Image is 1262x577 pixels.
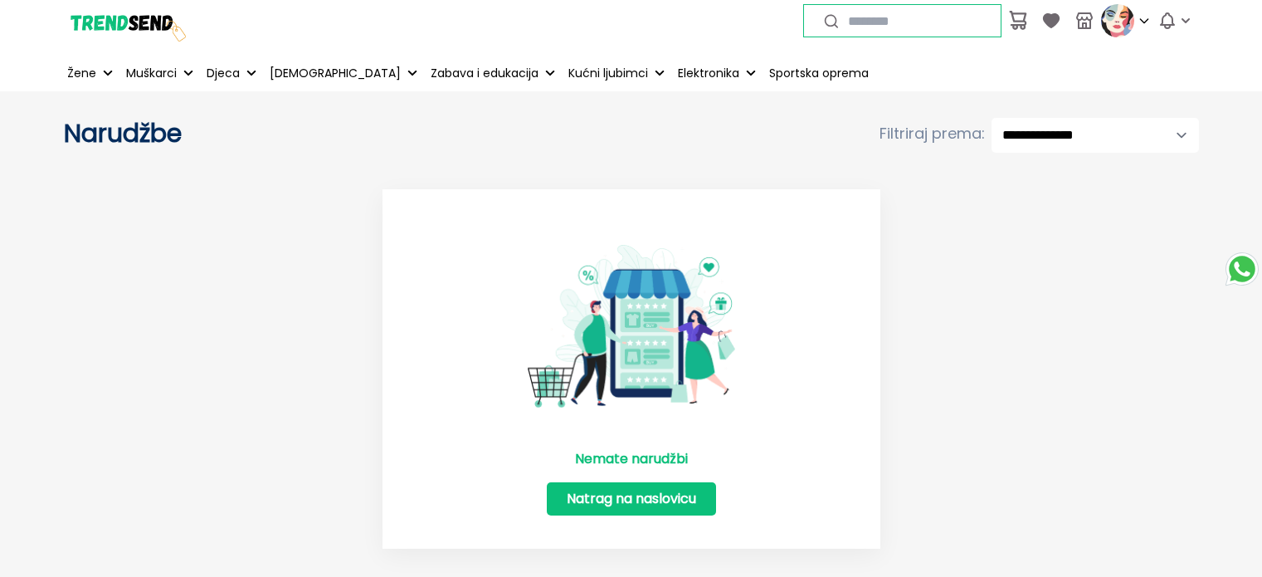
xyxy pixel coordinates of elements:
p: Žene [67,65,96,82]
p: Djeca [207,65,240,82]
span: Filtriraj prema: [880,122,985,145]
img: No Item [528,222,735,430]
p: Elektronika [678,65,739,82]
button: Elektronika [675,55,759,91]
p: Zabava i edukacija [431,65,538,82]
button: Muškarci [123,55,197,91]
h2: Narudžbe [64,119,631,149]
p: [DEMOGRAPHIC_DATA] [270,65,401,82]
img: profile picture [1101,4,1134,37]
p: Nemate narudžbi [575,449,688,469]
button: [DEMOGRAPHIC_DATA] [266,55,421,91]
a: Sportska oprema [766,55,872,91]
p: Muškarci [126,65,177,82]
button: Žene [64,55,116,91]
button: Djeca [203,55,260,91]
button: Zabava i edukacija [427,55,558,91]
button: Kućni ljubimci [565,55,668,91]
p: Kućni ljubimci [568,65,648,82]
select: Filtriraj prema: [992,118,1199,153]
a: Natrag na naslovicu [547,482,716,516]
